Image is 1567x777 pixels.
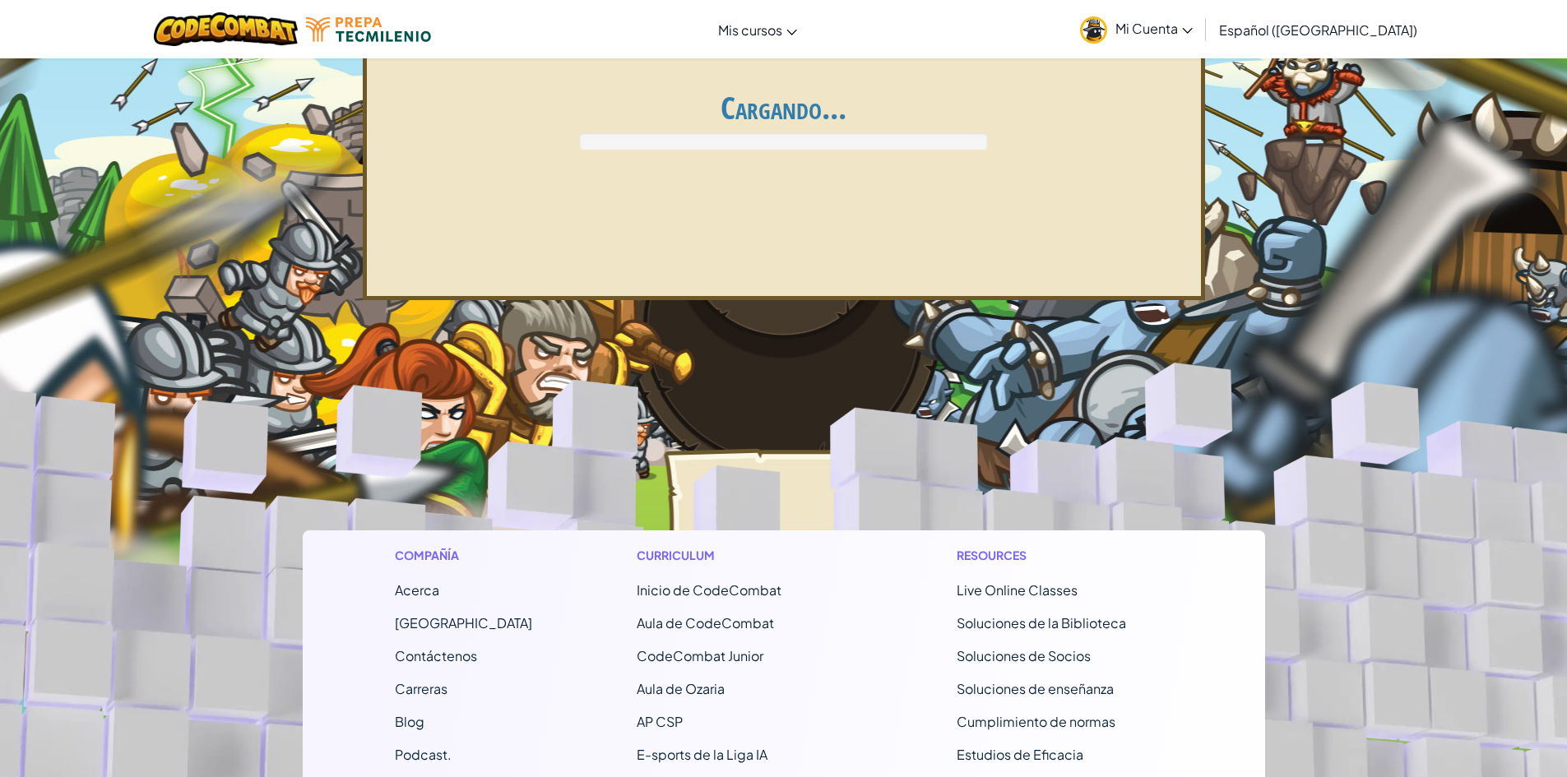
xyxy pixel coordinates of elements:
[1211,7,1426,52] a: Español ([GEOGRAPHIC_DATA])
[710,7,805,52] a: Mis cursos
[377,90,1191,125] h1: Cargando...
[1072,3,1201,55] a: Mi Cuenta
[395,680,447,697] a: Carreras
[957,746,1083,763] a: Estudios de Eficacia
[306,17,431,42] img: Tecmilenio logo
[637,647,763,664] a: CodeCombat Junior
[1080,16,1107,44] img: avatar
[1219,21,1417,39] span: Español ([GEOGRAPHIC_DATA])
[395,647,477,664] span: Contáctenos
[637,746,767,763] a: E-sports de la Liga IA
[395,713,424,730] a: Blog
[957,680,1114,697] a: Soluciones de enseñanza
[395,614,532,631] a: [GEOGRAPHIC_DATA]
[154,12,298,46] img: CodeCombat logo
[395,746,452,763] a: Podcast.
[637,680,725,697] a: Aula de Ozaria
[637,713,683,730] a: AP CSP
[637,581,781,599] span: Inicio de CodeCombat
[957,713,1115,730] a: Cumplimiento de normas
[957,647,1091,664] a: Soluciones de Socios
[718,21,782,39] span: Mis cursos
[957,581,1078,599] a: Live Online Classes
[1115,20,1193,37] span: Mi Cuenta
[395,547,532,564] h1: Compañía
[395,581,439,599] a: Acerca
[957,547,1173,564] h1: Resources
[637,547,853,564] h1: Curriculum
[957,614,1126,631] a: Soluciones de la Biblioteca
[637,614,774,631] a: Aula de CodeCombat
